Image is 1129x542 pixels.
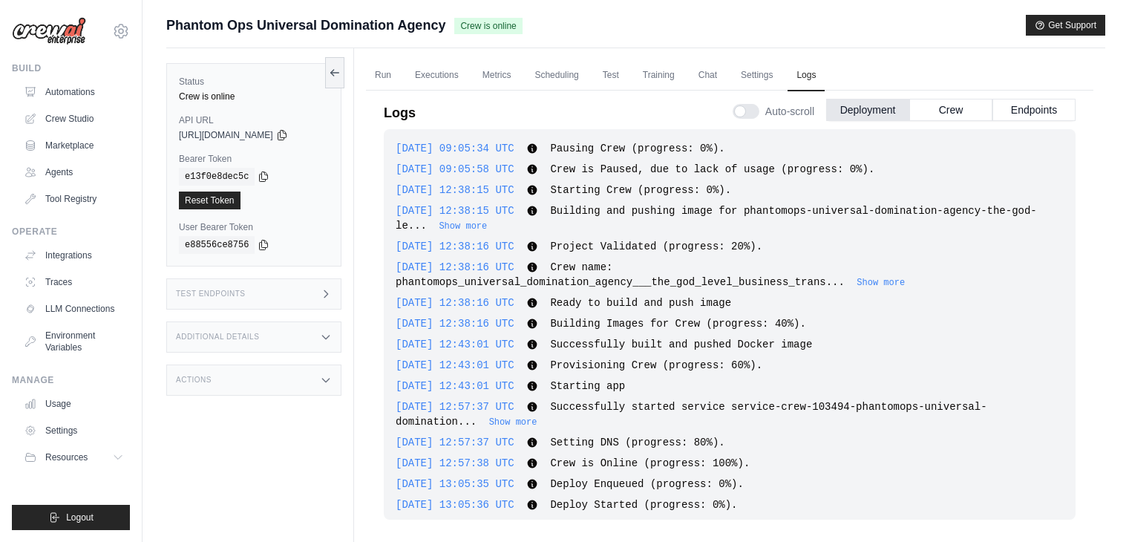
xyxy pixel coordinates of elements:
[454,18,522,34] span: Crew is online
[66,512,94,523] span: Logout
[396,401,987,428] span: Successfully started service service-crew-103494-phantomops-universal-domination...
[179,236,255,254] code: e88556ce8756
[826,99,909,121] button: Deployment
[179,192,240,209] a: Reset Token
[12,62,130,74] div: Build
[18,392,130,416] a: Usage
[396,437,514,448] span: [DATE] 12:57:37 UTC
[12,17,86,45] img: Logo
[732,60,782,91] a: Settings
[439,221,487,232] button: Show more
[550,478,743,490] span: Deploy Enqueued (progress: 0%).
[179,114,329,126] label: API URL
[179,76,329,88] label: Status
[489,417,537,428] button: Show more
[18,134,130,157] a: Marketplace
[765,104,814,119] span: Auto-scroll
[45,451,88,463] span: Resources
[179,129,273,141] span: [URL][DOMAIN_NAME]
[788,60,825,91] a: Logs
[396,478,514,490] span: [DATE] 13:05:35 UTC
[550,499,737,511] span: Deploy Started (progress: 0%).
[550,359,762,371] span: Provisioning Crew (progress: 60%).
[909,99,992,121] button: Crew
[396,380,514,392] span: [DATE] 12:43:01 UTC
[396,318,514,330] span: [DATE] 12:38:16 UTC
[396,499,514,511] span: [DATE] 13:05:36 UTC
[550,297,731,309] span: Ready to build and push image
[550,184,731,196] span: Starting Crew (progress: 0%).
[550,241,762,252] span: Project Validated (progress: 20%).
[992,99,1076,121] button: Endpoints
[18,244,130,267] a: Integrations
[179,168,255,186] code: e13f0e8dec5c
[406,60,468,91] a: Executions
[396,457,514,469] span: [DATE] 12:57:38 UTC
[179,153,329,165] label: Bearer Token
[384,102,416,123] p: Logs
[18,270,130,294] a: Traces
[396,205,1037,232] span: Building and pushing image for phantomops-universal-domination-agency-the-god-le...
[18,445,130,469] button: Resources
[550,380,625,392] span: Starting app
[396,401,514,413] span: [DATE] 12:57:37 UTC
[1026,15,1105,36] button: Get Support
[396,339,514,350] span: [DATE] 12:43:01 UTC
[474,60,520,91] a: Metrics
[396,205,514,217] span: [DATE] 12:38:15 UTC
[179,91,329,102] div: Crew is online
[550,318,805,330] span: Building Images for Crew (progress: 40%).
[18,160,130,184] a: Agents
[396,163,514,175] span: [DATE] 09:05:58 UTC
[18,187,130,211] a: Tool Registry
[396,359,514,371] span: [DATE] 12:43:01 UTC
[550,457,750,469] span: Crew is Online (progress: 100%).
[12,505,130,530] button: Logout
[550,163,874,175] span: Crew is Paused, due to lack of usage (progress: 0%).
[396,261,514,273] span: [DATE] 12:38:16 UTC
[176,290,246,298] h3: Test Endpoints
[550,143,724,154] span: Pausing Crew (progress: 0%).
[179,221,329,233] label: User Bearer Token
[594,60,628,91] a: Test
[634,60,684,91] a: Training
[176,333,259,342] h3: Additional Details
[396,241,514,252] span: [DATE] 12:38:16 UTC
[18,324,130,359] a: Environment Variables
[18,107,130,131] a: Crew Studio
[550,339,812,350] span: Successfully built and pushed Docker image
[526,60,587,91] a: Scheduling
[166,15,445,36] span: Phantom Ops Universal Domination Agency
[396,297,514,309] span: [DATE] 12:38:16 UTC
[12,374,130,386] div: Manage
[550,437,724,448] span: Setting DNS (progress: 80%).
[18,80,130,104] a: Automations
[176,376,212,385] h3: Actions
[18,419,130,443] a: Settings
[690,60,726,91] a: Chat
[366,60,400,91] a: Run
[396,184,514,196] span: [DATE] 12:38:15 UTC
[1055,471,1129,542] iframe: Chat Widget
[857,277,905,289] button: Show more
[18,297,130,321] a: LLM Connections
[12,226,130,238] div: Operate
[396,143,514,154] span: [DATE] 09:05:34 UTC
